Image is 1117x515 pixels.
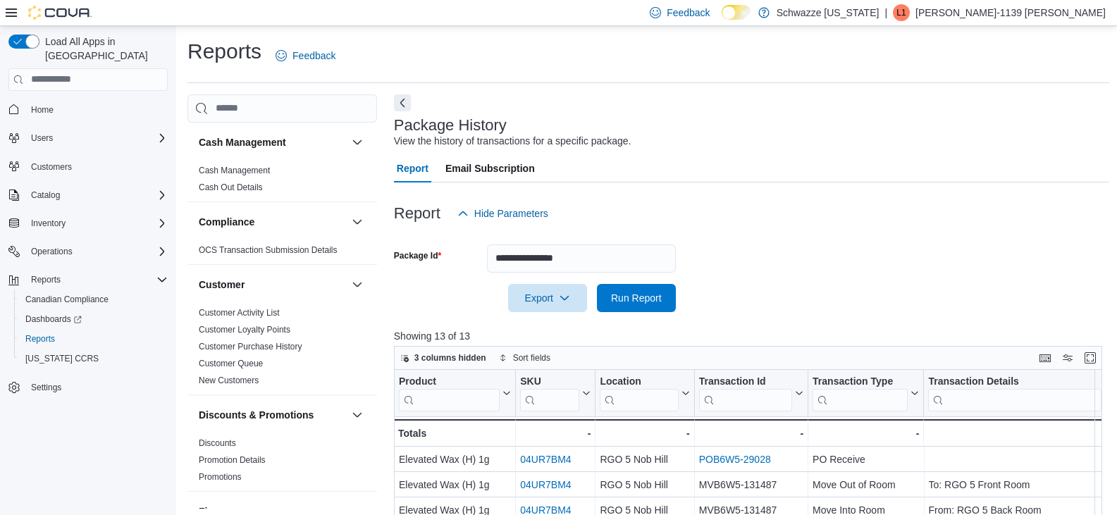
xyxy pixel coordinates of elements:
div: - [699,425,803,442]
span: [US_STATE] CCRS [25,353,99,364]
button: Reports [3,270,173,290]
span: Reports [20,330,168,347]
div: Transaction Details [928,375,1101,411]
button: Operations [25,243,78,260]
span: Hide Parameters [474,206,548,221]
a: Cash Out Details [199,182,263,192]
button: Home [3,99,173,120]
span: Cash Management [199,165,270,176]
h3: Compliance [199,215,254,229]
span: Settings [25,378,168,396]
span: Reports [31,274,61,285]
div: Customer [187,304,377,395]
button: Cash Management [349,134,366,151]
div: SKU [520,375,579,388]
div: MVB6W5-131487 [699,476,803,493]
div: Transaction Details [928,375,1101,388]
button: Hide Parameters [452,199,554,228]
div: Location [600,375,678,388]
span: 3 columns hidden [414,352,486,364]
div: Transaction Id [699,375,792,388]
span: Export [517,284,579,312]
nav: Complex example [8,94,168,435]
a: Dashboards [14,309,173,329]
button: Run Report [597,284,676,312]
h3: Discounts & Promotions [199,408,314,422]
div: Discounts & Promotions [187,435,377,491]
div: Move Out of Room [813,476,919,493]
input: Dark Mode [722,5,751,20]
p: Showing 13 of 13 [394,329,1109,343]
button: Inventory [25,215,71,232]
a: Reports [20,330,61,347]
h3: Customer [199,278,245,292]
a: 04UR7BM4 [520,454,571,465]
span: Customer Activity List [199,307,280,318]
button: Transaction Id [699,375,803,411]
span: Customers [25,158,168,175]
div: Product [399,375,500,411]
p: Schwazze [US_STATE] [777,4,880,21]
span: Email Subscription [445,154,535,182]
span: Home [31,104,54,116]
img: Cova [28,6,92,20]
a: Discounts [199,438,236,448]
div: Elevated Wax (H) 1g [399,451,511,468]
button: Inventory [3,213,173,233]
span: Users [25,130,168,147]
div: Loretta-1139 Chavez [893,4,910,21]
button: Customers [3,156,173,177]
div: RGO 5 Nob Hill [600,451,689,468]
p: [PERSON_NAME]-1139 [PERSON_NAME] [915,4,1106,21]
span: Canadian Compliance [20,291,168,308]
span: Dashboards [20,311,168,328]
div: Cash Management [187,162,377,201]
button: Reports [14,329,173,349]
span: Catalog [31,190,60,201]
button: Location [600,375,689,411]
button: Catalog [25,187,66,204]
span: Feedback [292,49,335,63]
a: Canadian Compliance [20,291,114,308]
h1: Reports [187,37,261,66]
span: Washington CCRS [20,350,168,367]
button: Customer [199,278,346,292]
div: To: RGO 5 Front Room [928,476,1112,493]
p: | [884,4,887,21]
span: Inventory [31,218,66,229]
button: Customer [349,276,366,293]
button: Catalog [3,185,173,205]
a: [US_STATE] CCRS [20,350,104,367]
span: Feedback [667,6,710,20]
div: - [600,425,689,442]
a: Cash Management [199,166,270,175]
div: Product [399,375,500,388]
div: Compliance [187,242,377,264]
div: RGO 5 Nob Hill [600,476,689,493]
button: Compliance [199,215,346,229]
button: Cash Management [199,135,346,149]
button: Display options [1059,349,1076,366]
div: - [928,425,1112,442]
button: Settings [3,377,173,397]
span: Promotion Details [199,454,266,466]
button: Product [399,375,511,411]
button: Users [25,130,58,147]
span: Customer Loyalty Points [199,324,290,335]
div: View the history of transactions for a specific package. [394,134,631,149]
button: Enter fullscreen [1082,349,1099,366]
span: Run Report [611,291,662,305]
a: Customer Activity List [199,308,280,318]
div: Transaction Type [813,375,908,388]
a: Customers [25,159,78,175]
div: PO Receive [813,451,919,468]
label: Package Id [394,250,441,261]
a: Promotion Details [199,455,266,465]
a: 04UR7BM4 [520,479,571,490]
a: Home [25,101,59,118]
span: Customer Queue [199,358,263,369]
div: SKU URL [520,375,579,411]
span: Reports [25,333,55,345]
span: Cash Out Details [199,182,263,193]
span: Settings [31,382,61,393]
